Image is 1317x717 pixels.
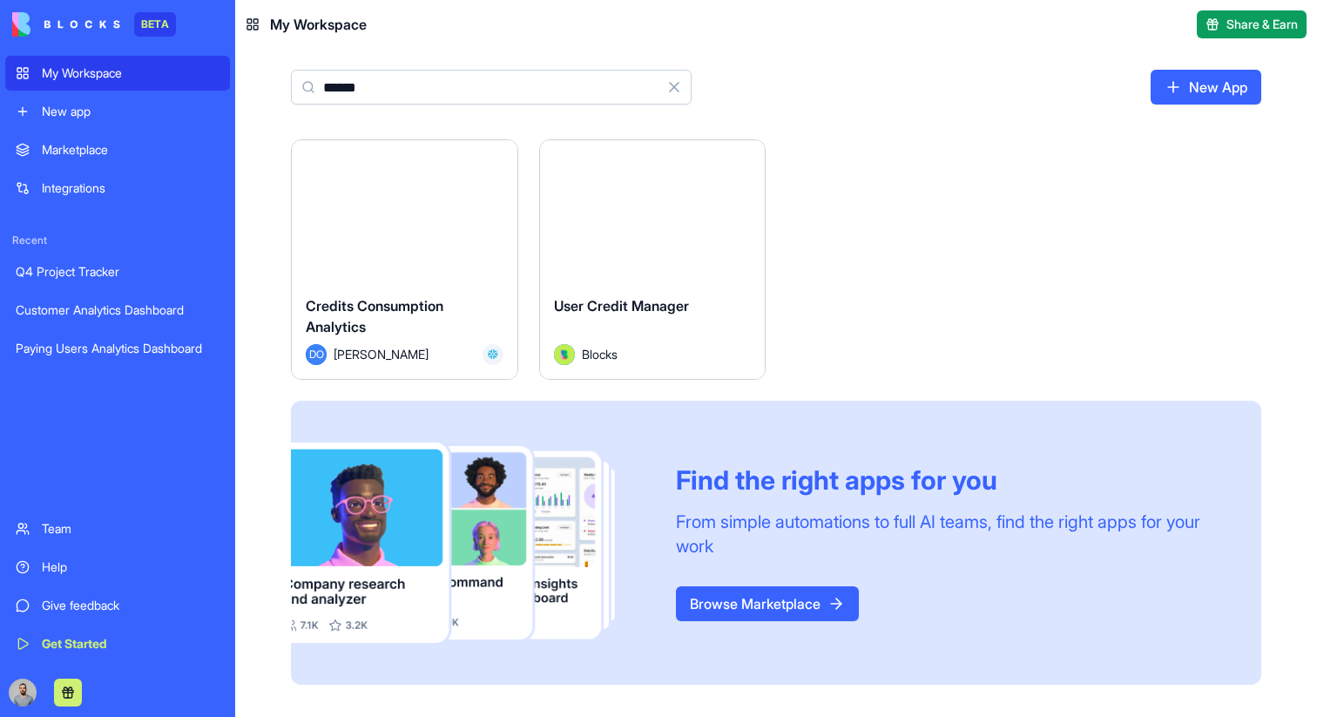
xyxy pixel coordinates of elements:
[12,12,120,37] img: logo
[5,254,230,289] a: Q4 Project Tracker
[539,139,767,380] a: User Credit ManagerAvatarBlocks
[42,597,219,614] div: Give feedback
[42,558,219,576] div: Help
[291,443,648,643] img: Frame_181_egmpey.png
[5,293,230,328] a: Customer Analytics Dashboard
[42,179,219,197] div: Integrations
[291,139,518,380] a: Credits Consumption AnalyticsDO[PERSON_NAME]
[12,12,176,37] a: BETA
[5,233,230,247] span: Recent
[16,301,219,319] div: Customer Analytics Dashboard
[5,626,230,661] a: Get Started
[5,171,230,206] a: Integrations
[334,345,429,363] span: [PERSON_NAME]
[42,103,219,120] div: New app
[16,340,219,357] div: Paying Users Analytics Dashboard
[16,263,219,281] div: Q4 Project Tracker
[42,635,219,653] div: Get Started
[676,510,1219,558] div: From simple automations to full AI teams, find the right apps for your work
[5,511,230,546] a: Team
[42,141,219,159] div: Marketplace
[488,349,498,360] img: snowflake-bug-color-rgb_2x_aezrrj.png
[134,12,176,37] div: BETA
[5,94,230,129] a: New app
[676,586,859,621] a: Browse Marketplace
[582,345,618,363] span: Blocks
[5,56,230,91] a: My Workspace
[5,588,230,623] a: Give feedback
[9,679,37,707] img: image_123650291_bsq8ao.jpg
[5,550,230,585] a: Help
[5,331,230,366] a: Paying Users Analytics Dashboard
[5,132,230,167] a: Marketplace
[306,297,443,335] span: Credits Consumption Analytics
[42,520,219,538] div: Team
[1197,10,1307,38] button: Share & Earn
[676,464,1219,496] div: Find the right apps for you
[554,344,575,365] img: Avatar
[42,64,219,82] div: My Workspace
[554,297,689,315] span: User Credit Manager
[270,14,367,35] span: My Workspace
[1151,70,1261,105] a: New App
[306,344,327,365] span: DO
[1226,16,1298,33] span: Share & Earn
[657,70,692,105] button: Clear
